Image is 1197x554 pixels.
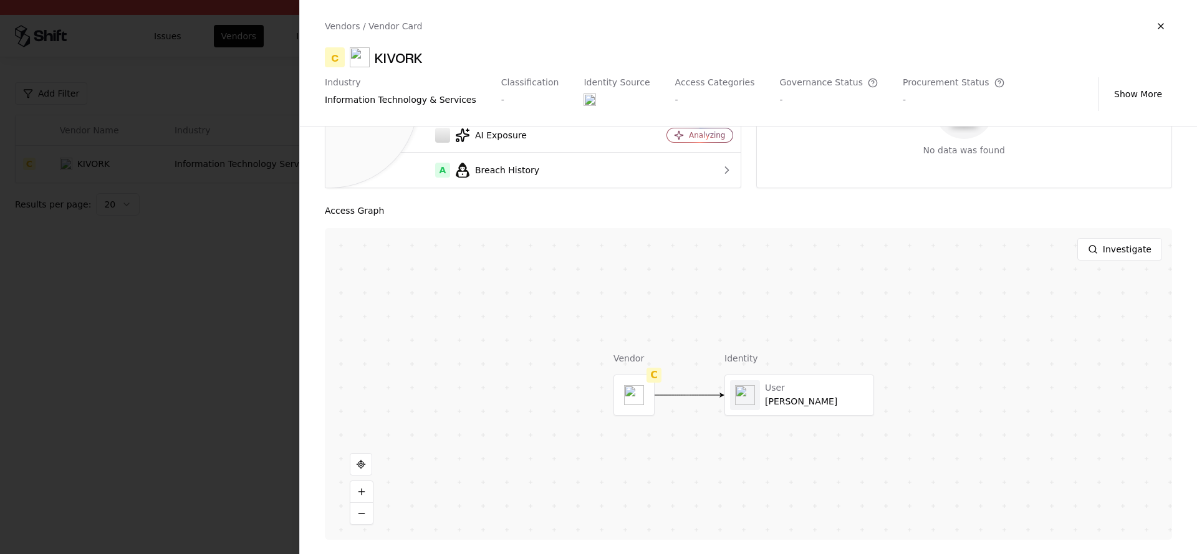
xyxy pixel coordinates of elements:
div: AI Exposure [335,128,625,143]
div: - [501,93,559,106]
div: C [647,368,661,383]
div: Identity [724,352,874,365]
div: User [765,383,868,394]
div: Access Graph [325,203,1172,218]
div: A [435,163,450,178]
div: - [675,93,755,106]
div: Governance Status [779,77,878,88]
div: Industry [325,77,476,88]
div: C [325,47,345,67]
div: Access Categories [675,77,755,88]
div: Vendor [613,352,655,365]
div: Vendors / Vendor Card [325,20,422,32]
div: No data was found [923,144,1005,156]
div: Breach History [335,163,625,178]
div: - [903,93,1004,106]
div: information technology & services [325,93,476,106]
button: Show More [1104,83,1172,105]
div: Classification [501,77,559,88]
div: KIVORK [375,47,423,67]
div: Identity Source [584,77,650,88]
img: entra.microsoft.com [584,93,596,106]
button: Investigate [1077,238,1162,260]
div: [PERSON_NAME] [765,396,868,408]
div: Analyzing [689,130,725,140]
img: KIVORK [350,47,370,67]
div: - [779,93,878,106]
div: Procurement Status [903,77,1004,88]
